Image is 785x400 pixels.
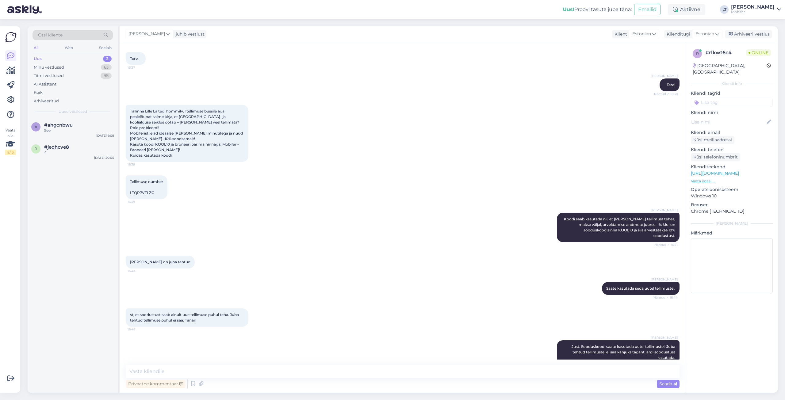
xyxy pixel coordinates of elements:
span: #ahgcnbwu [44,122,73,128]
div: [GEOGRAPHIC_DATA], [GEOGRAPHIC_DATA] [693,63,767,75]
p: Brauser [691,202,773,208]
span: #jeqhcve8 [44,144,69,150]
div: LT [720,5,729,14]
div: Küsi meiliaadressi [691,136,734,144]
div: Tiimi vestlused [34,73,64,79]
div: Arhiveeritud [34,98,59,104]
div: Minu vestlused [34,64,64,70]
div: Web [63,44,74,52]
span: [PERSON_NAME] [651,74,678,78]
div: Socials [98,44,113,52]
span: 16:39 [128,162,151,167]
div: 98 [101,73,112,79]
span: Just. Sooduskoodi saate kasutada uutel tellimustel. Juba tehtud tellimustel ei saa kahjuks tagant... [572,344,676,360]
div: [DATE] 20:05 [94,155,114,160]
div: 2 / 3 [5,150,16,155]
b: Uus! [563,6,574,12]
div: Privaatne kommentaar [126,380,186,388]
div: Vaata siia [5,128,16,155]
div: [PERSON_NAME] [691,221,773,226]
span: Nähtud ✓ 16:41 [654,242,678,247]
p: Vaata edasi ... [691,178,773,184]
div: 2 [103,56,112,62]
div: 4 [44,150,114,155]
div: Mobifer [731,10,775,14]
p: Kliendi tag'id [691,90,773,97]
div: Kõik [34,90,43,96]
div: [DATE] 9:09 [96,133,114,138]
span: Uued vestlused [59,109,87,114]
span: Tallinna Lille La tegi hommikul tellimuse bussile aga pealelõunat saime kirja, et [GEOGRAPHIC_DAT... [130,109,244,158]
div: Aktiivne [668,4,705,15]
button: Emailid [634,4,661,15]
span: Online [746,49,771,56]
div: See [44,128,114,133]
span: [PERSON_NAME] on juba tehtud [130,260,190,264]
div: Uus [34,56,42,62]
div: 63 [101,64,112,70]
div: juhib vestlust [173,31,205,37]
p: Kliendi telefon [691,147,773,153]
div: Klienditugi [664,31,690,37]
div: Proovi tasuta juba täna: [563,6,632,13]
div: AI Assistent [34,81,56,87]
span: Estonian [632,31,651,37]
span: Saada [659,381,677,387]
span: a [35,124,37,129]
div: Küsi telefoninumbrit [691,153,740,161]
span: Tellimuse number LTQP7VTLZG [130,179,163,195]
span: Estonian [695,31,714,37]
p: Märkmed [691,230,773,236]
span: 16:46 [128,327,151,332]
p: Klienditeekond [691,164,773,170]
span: r [696,51,699,56]
span: [PERSON_NAME] [651,335,678,340]
div: Kliendi info [691,81,773,86]
span: Nähtud ✓ 16:44 [653,295,678,300]
span: Tere! [667,82,675,87]
input: Lisa tag [691,98,773,107]
div: [PERSON_NAME] [731,5,775,10]
span: Saate kasutada seda uutel tellimustel. [606,286,675,291]
p: Kliendi nimi [691,109,773,116]
a: [URL][DOMAIN_NAME] [691,170,739,176]
span: Tere, [130,56,139,61]
span: [PERSON_NAME] [651,208,678,212]
p: Kliendi email [691,129,773,136]
span: st, et soodustust saab ainult uue tellimuse puhul teha. Juba tehtud tellimuse puhul ei saa. Tänan [130,312,240,322]
div: # rlkwt6c4 [706,49,746,56]
span: [PERSON_NAME] [128,31,165,37]
span: Nähtud ✓ 16:38 [654,92,678,96]
span: [PERSON_NAME] [651,277,678,282]
p: Chrome [TECHNICAL_ID] [691,208,773,215]
p: Operatsioonisüsteem [691,186,773,193]
span: 16:39 [128,200,151,204]
div: Klient [612,31,627,37]
a: [PERSON_NAME]Mobifer [731,5,781,14]
span: 16:37 [128,65,151,70]
span: 16:44 [128,269,151,273]
p: Windows 10 [691,193,773,199]
img: Askly Logo [5,31,17,43]
div: Arhiveeri vestlus [725,30,772,38]
span: j [35,147,37,151]
input: Lisa nimi [691,119,766,125]
div: All [33,44,40,52]
span: Koodi saab kasutada nii, et [PERSON_NAME] tellimust tehes, makse väljal, arveldamise andmete juur... [564,217,676,238]
span: Otsi kliente [38,32,63,38]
